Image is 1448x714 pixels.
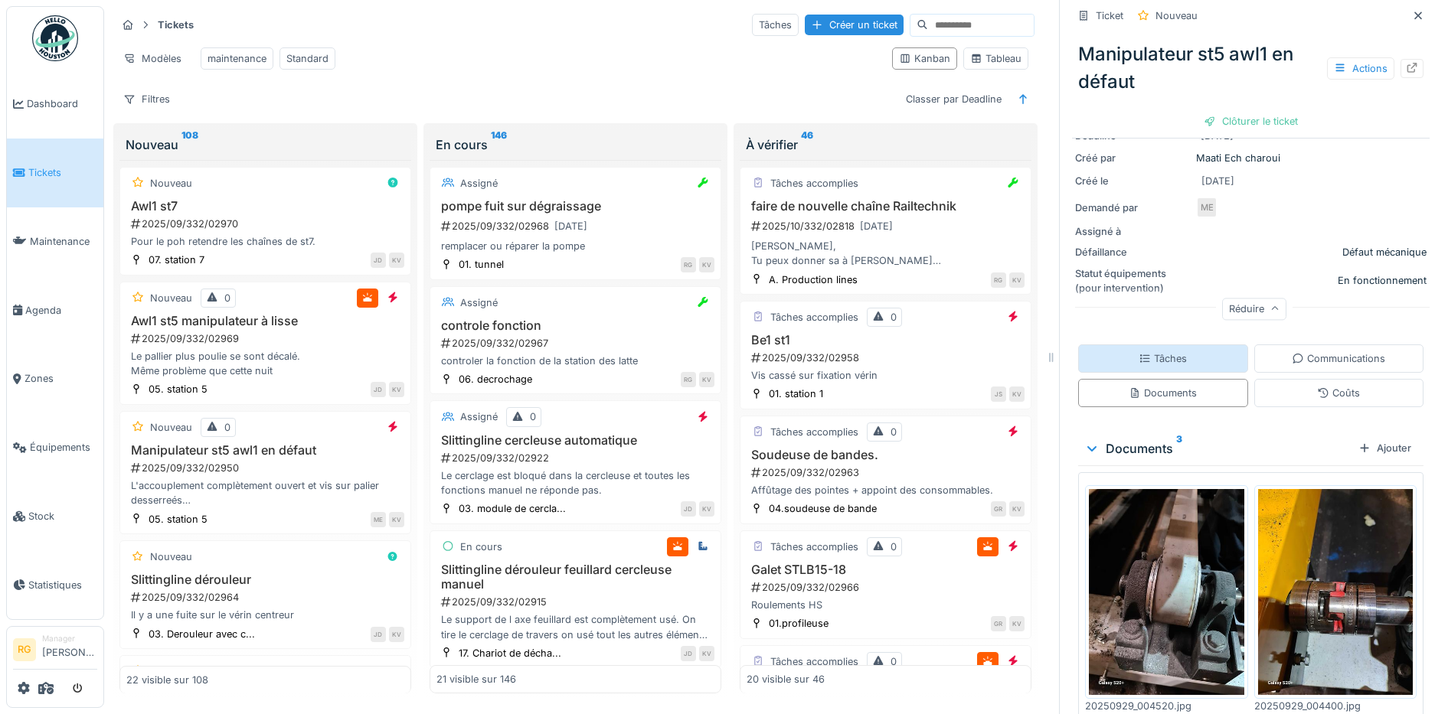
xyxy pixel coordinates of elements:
[208,51,266,66] div: maintenance
[459,501,566,516] div: 03. module de cercla...
[770,654,858,669] div: Tâches accomplies
[770,425,858,439] div: Tâches accomplies
[1009,616,1025,631] div: KV
[460,176,498,191] div: Assigné
[1317,386,1360,400] div: Coûts
[891,654,897,669] div: 0
[129,331,404,346] div: 2025/09/332/02969
[750,217,1025,236] div: 2025/10/332/02818
[1342,245,1427,259] div: Défaut mécanique
[1009,386,1025,402] div: KV
[747,672,825,686] div: 20 visible sur 46
[149,627,255,641] div: 03. Derouleur avec c...
[699,501,714,517] div: KV
[1292,351,1385,366] div: Communications
[25,371,97,386] span: Zones
[746,135,1025,154] div: À vérifier
[459,646,561,660] div: 17. Chariot de décha...
[440,451,714,465] div: 2025/09/332/02922
[436,562,714,592] h3: Slittingline dérouleur feuillard cercleuse manuel
[149,512,208,527] div: 05. station 5
[1096,8,1123,23] div: Ticket
[891,540,897,554] div: 0
[1075,245,1190,259] div: Défaillance
[371,253,386,268] div: JD
[681,372,696,387] div: RG
[371,627,386,642] div: JD
[1139,351,1187,366] div: Tâches
[750,350,1025,365] div: 2025/09/332/02958
[436,612,714,641] div: Le support de l axe feuillard est complètement usé. On tire le cerclage de travers on usé tout le...
[28,578,97,592] span: Statistiques
[1072,34,1430,102] div: Manipulateur st5 awl1 en défaut
[150,549,192,564] div: Nouveau
[899,51,950,66] div: Kanban
[801,135,813,154] sup: 46
[150,176,192,191] div: Nouveau
[1075,201,1190,215] div: Demandé par
[129,461,404,475] div: 2025/09/332/02950
[371,382,386,397] div: JD
[126,608,404,622] div: Il y a une fuite sur le vérin centreur
[769,501,877,516] div: 04.soudeuse de bande
[1075,174,1190,188] div: Créé le
[13,638,36,661] li: RG
[129,217,404,231] div: 2025/09/332/02970
[1176,439,1182,458] sup: 3
[460,540,502,554] div: En cours
[150,291,192,305] div: Nouveau
[1196,197,1218,218] div: ME
[1352,438,1417,458] div: Ajouter
[126,199,404,214] h3: Awl1 st7
[459,372,532,386] div: 06. decrochage
[7,139,103,207] a: Tickets
[7,482,103,551] a: Stock
[1338,273,1427,288] div: En fonctionnement
[1254,699,1417,713] div: 20250929_004400.jpg
[436,135,715,154] div: En cours
[805,15,904,35] div: Créer un ticket
[30,234,97,249] span: Maintenance
[436,672,516,686] div: 21 visible sur 146
[440,336,714,350] div: 2025/09/332/02967
[681,501,696,517] div: JD
[152,18,200,32] strong: Tickets
[436,199,714,214] h3: pompe fuit sur dégraissage
[126,234,404,249] div: Pour le poh retendre les chaînes de st7.
[436,468,714,497] div: Le cerclage est bloqué dans la cercleuse et toutes les fonctions manuel ne réponde pas.
[126,443,404,458] h3: Manipulateur st5 awl1 en défaut
[1085,699,1248,713] div: 20250929_004520.jpg
[554,219,587,233] div: [DATE]
[1009,272,1025,288] div: KV
[126,572,404,587] h3: Slittingline dérouleur
[860,219,893,233] div: [DATE]
[126,478,404,507] div: L'accouplement complètement ouvert et vis sur palier desserreés ⚠️ le poh
[42,633,97,666] li: [PERSON_NAME]
[699,646,714,661] div: KV
[126,314,404,328] h3: Awl1 st5 manipulateur à lisse
[1075,266,1190,295] div: Statut équipements (pour intervention)
[32,15,78,61] img: Badge_color-CXgf-gQk.svg
[149,382,208,396] div: 05. station 5
[436,318,714,333] h3: controle fonction
[747,239,1025,268] div: [PERSON_NAME], Tu peux donner sa à [PERSON_NAME] couper la chaine 16B1 en des morceau de 3 maillo...
[747,199,1025,214] h3: faire de nouvelle chaîne Railtechnik
[1089,489,1244,696] img: 4zd2dqhvmlhz3u8spqu8owepnfgy
[126,135,405,154] div: Nouveau
[530,409,536,424] div: 0
[224,291,230,305] div: 0
[389,627,404,642] div: KV
[371,512,386,527] div: ME
[1327,57,1394,80] div: Actions
[770,540,858,554] div: Tâches accomplies
[747,448,1025,462] h3: Soudeuse de bandes.
[750,465,1025,480] div: 2025/09/332/02963
[13,633,97,670] a: RG Manager[PERSON_NAME]
[1155,8,1198,23] div: Nouveau
[440,595,714,609] div: 2025/09/332/02915
[747,368,1025,383] div: Vis cassé sur fixation vérin
[389,512,404,527] div: KV
[1009,501,1025,517] div: KV
[747,562,1025,577] h3: Galet STLB15-18
[491,135,507,154] sup: 146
